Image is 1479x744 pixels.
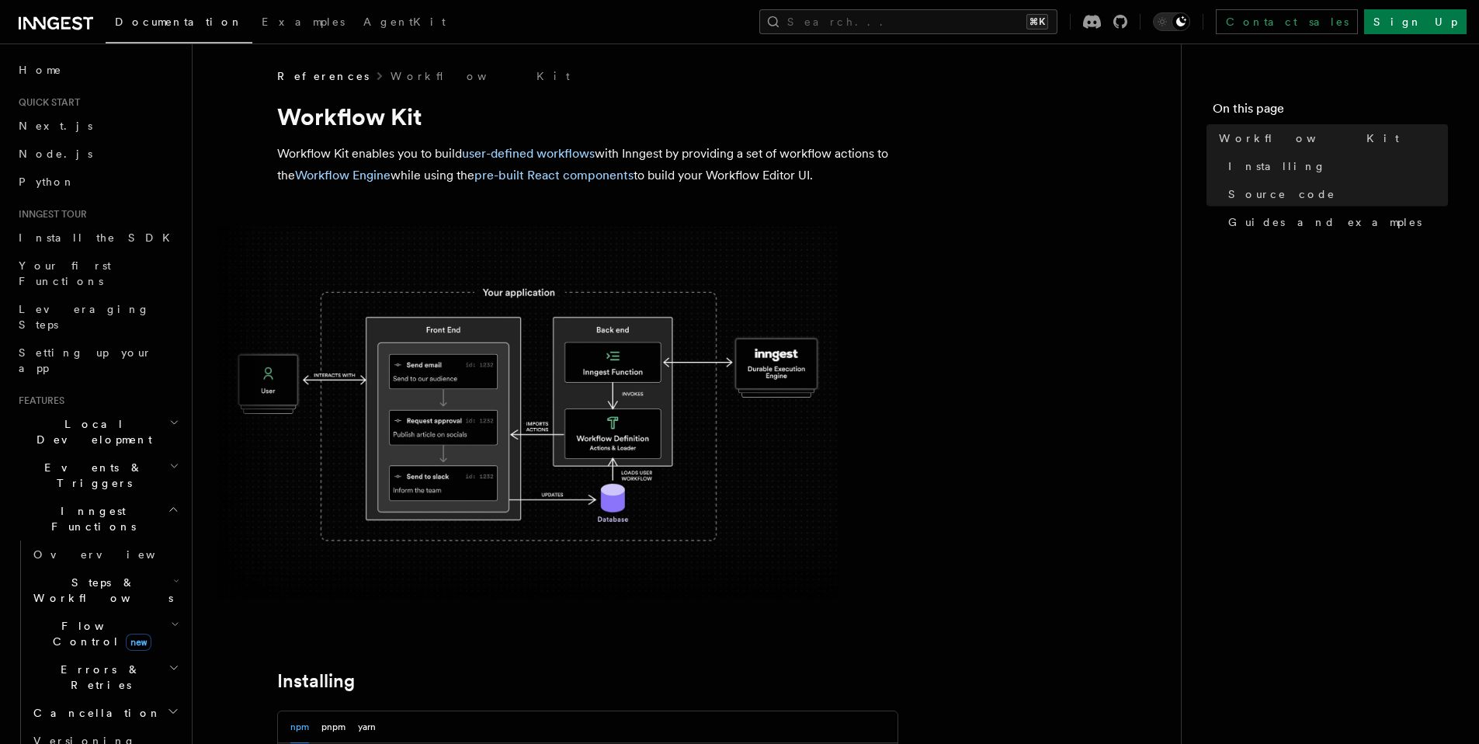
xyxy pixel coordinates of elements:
button: Flow Controlnew [27,612,182,655]
span: Events & Triggers [12,460,169,491]
a: Install the SDK [12,224,182,252]
span: Install the SDK [19,231,179,244]
button: Errors & Retries [27,655,182,699]
a: Sign Up [1364,9,1467,34]
a: Overview [27,541,182,568]
a: Python [12,168,182,196]
a: Workflow Engine [295,168,391,183]
span: Features [12,395,64,407]
span: Next.js [19,120,92,132]
span: Steps & Workflows [27,575,173,606]
a: pre-built React components [474,168,634,183]
span: Home [19,62,62,78]
button: Steps & Workflows [27,568,182,612]
span: Python [19,176,75,188]
p: Workflow Kit enables you to build with Inngest by providing a set of workflow actions to the whil... [277,143,898,186]
a: AgentKit [354,5,455,42]
a: Home [12,56,182,84]
a: Installing [277,670,355,692]
span: Installing [1228,158,1326,174]
span: Examples [262,16,345,28]
button: Cancellation [27,699,182,727]
span: Setting up your app [19,346,152,374]
button: Local Development [12,410,182,454]
span: Your first Functions [19,259,111,287]
button: yarn [358,711,376,743]
button: Toggle dark mode [1153,12,1190,31]
span: Workflow Kit [1219,130,1399,146]
a: Setting up your app [12,339,182,382]
a: Node.js [12,140,182,168]
span: Flow Control [27,618,171,649]
h1: Workflow Kit [277,103,898,130]
a: Workflow Kit [1213,124,1448,152]
span: Documentation [115,16,243,28]
span: Local Development [12,416,169,447]
span: References [277,68,369,84]
span: new [126,634,151,651]
a: Next.js [12,112,182,140]
a: Your first Functions [12,252,182,295]
span: Quick start [12,96,80,109]
span: Overview [33,548,193,561]
span: Inngest tour [12,208,87,221]
span: Inngest Functions [12,503,168,534]
span: AgentKit [363,16,446,28]
h4: On this page [1213,99,1448,124]
span: Guides and examples [1228,214,1422,230]
span: Errors & Retries [27,662,168,693]
span: Node.js [19,148,92,160]
button: Search...⌘K [759,9,1057,34]
a: Workflow Kit [391,68,570,84]
span: Leveraging Steps [19,303,150,331]
button: Inngest Functions [12,497,182,541]
a: Source code [1222,180,1448,208]
button: pnpm [321,711,345,743]
span: Source code [1228,186,1335,202]
a: Examples [252,5,354,42]
a: Guides and examples [1222,208,1448,236]
a: user-defined workflows [462,146,595,161]
span: Cancellation [27,705,161,721]
a: Leveraging Steps [12,295,182,339]
button: Events & Triggers [12,454,182,497]
a: Documentation [106,5,252,43]
img: The Workflow Kit provides a Workflow Engine to compose workflow actions on the back end and a set... [217,227,838,599]
a: Installing [1222,152,1448,180]
kbd: ⌘K [1026,14,1048,30]
a: Contact sales [1216,9,1358,34]
button: npm [290,711,309,743]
